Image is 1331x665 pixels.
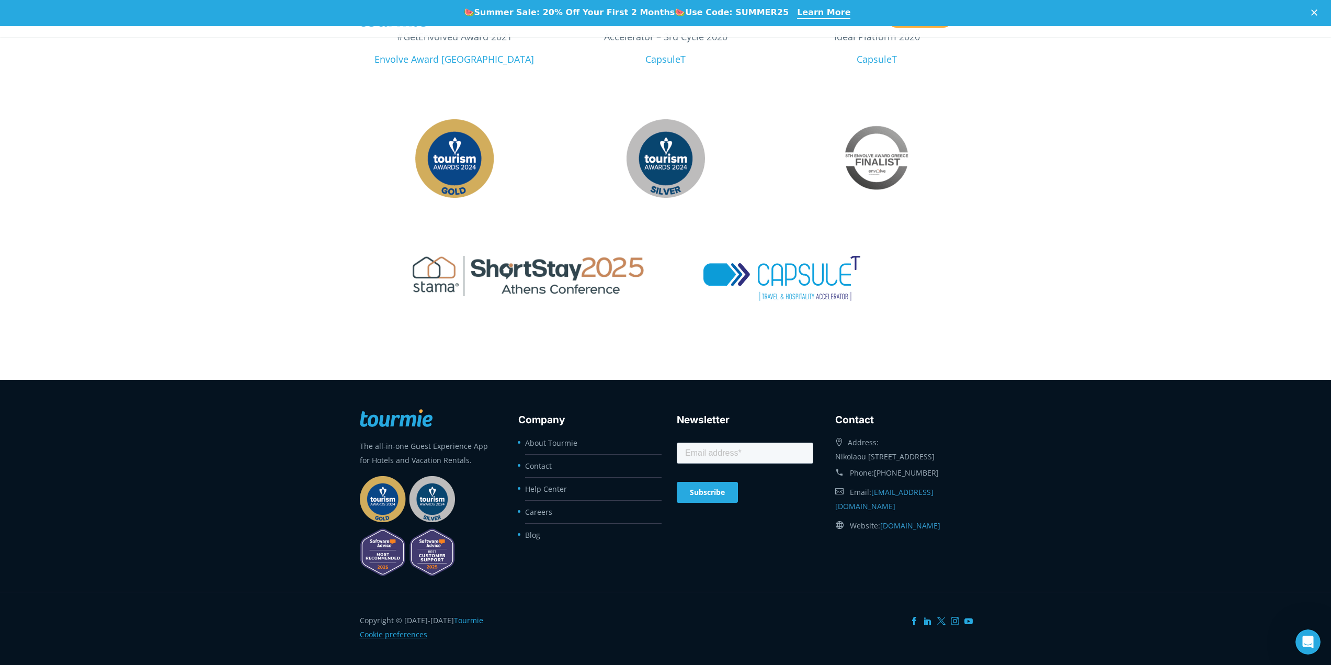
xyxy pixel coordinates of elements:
a: LinkedIn [924,617,932,625]
a: CapsuleT [645,53,686,65]
a: [DOMAIN_NAME] [880,521,940,531]
a: Blog [525,530,540,540]
div: Phone: [835,464,972,482]
iframe: Intercom live chat [1295,629,1321,655]
div: Address: Nikolaou [STREET_ADDRESS] [835,433,972,464]
a: Cookie preferences [360,629,427,639]
a: Instagram [951,617,959,625]
a: Facebook [910,617,918,625]
div: Copyright © [DATE]-[DATE] [360,613,496,641]
a: About Tourmie [525,438,577,448]
a: Contact [525,461,552,471]
a: Careers [525,507,552,517]
iframe: Form 0 [677,441,813,521]
div: 🍉 🍉 [464,7,789,18]
p: The all-in-one Guest Experience App for Hotels and Vacation Rentals. [360,439,496,467]
div: Email: [835,482,972,516]
b: Summer Sale: 20% Off Your First 2 Months [474,7,675,17]
a: Twitter [937,617,946,625]
a: CapsuleT [857,53,897,65]
a: YouTube [964,617,973,625]
h3: Company [518,412,655,428]
a: Tourmie [454,615,483,625]
a: Envolve Award [GEOGRAPHIC_DATA] [374,53,534,65]
div: Website: [835,516,972,535]
h3: Newsletter [677,412,813,428]
div: Close [1311,9,1322,16]
a: [EMAIL_ADDRESS][DOMAIN_NAME] [835,487,934,511]
a: [PHONE_NUMBER] [874,468,939,478]
a: Help Center [525,484,567,494]
a: Learn More [797,7,850,19]
h3: Contact [835,412,972,428]
b: Use Code: SUMMER25 [685,7,789,17]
